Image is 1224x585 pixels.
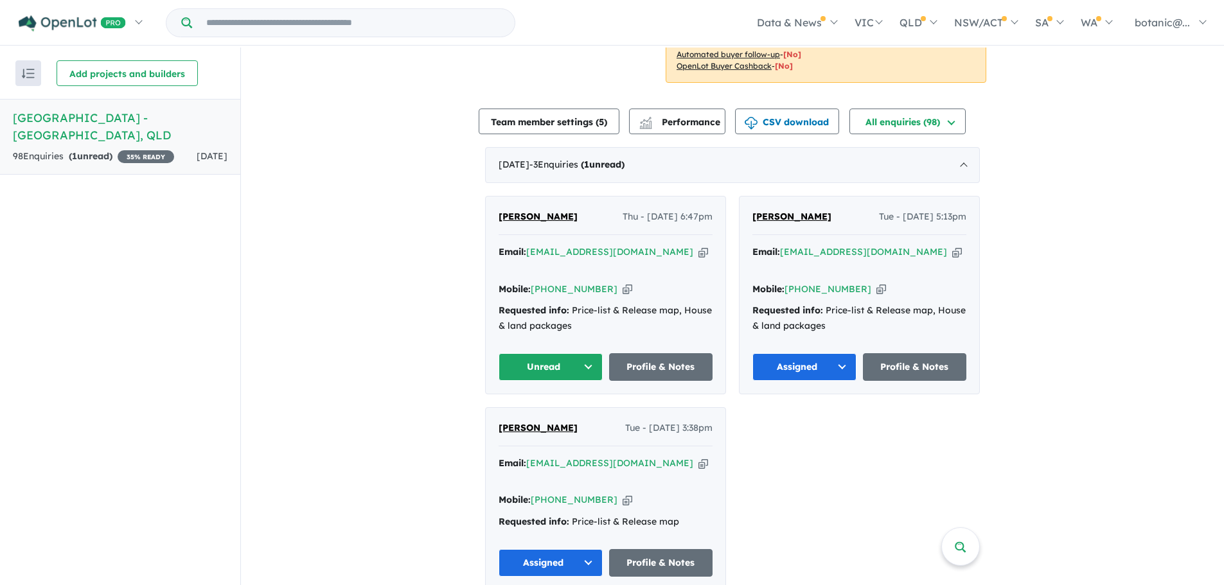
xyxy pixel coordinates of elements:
img: Openlot PRO Logo White [19,15,126,31]
a: [PHONE_NUMBER] [531,283,617,295]
img: line-chart.svg [640,117,652,124]
span: Tue - [DATE] 3:38pm [625,421,713,436]
strong: Mobile: [499,283,531,295]
span: - 3 Enquir ies [529,159,625,170]
button: Unread [499,353,603,381]
span: Thu - [DATE] 6:47pm [623,209,713,225]
span: botanic@... [1135,16,1190,29]
a: [EMAIL_ADDRESS][DOMAIN_NAME] [780,246,947,258]
button: CSV download [735,109,839,134]
button: Assigned [499,549,603,577]
a: [PHONE_NUMBER] [531,494,617,505]
button: Copy [623,493,632,507]
span: 35 % READY [118,150,174,163]
strong: Email: [499,457,526,469]
strong: Mobile: [499,494,531,505]
strong: Email: [752,246,780,258]
span: 1 [72,150,77,162]
div: 98 Enquir ies [13,149,174,164]
span: [DATE] [197,150,227,162]
button: Assigned [752,353,856,381]
strong: Email: [499,246,526,258]
button: All enquiries (98) [849,109,966,134]
a: [PERSON_NAME] [752,209,831,225]
a: [PERSON_NAME] [499,209,578,225]
u: OpenLot Buyer Cashback [677,61,772,71]
button: Copy [698,245,708,259]
strong: ( unread) [581,159,625,170]
button: Performance [629,109,725,134]
a: [EMAIL_ADDRESS][DOMAIN_NAME] [526,246,693,258]
a: Profile & Notes [609,353,713,381]
a: [PERSON_NAME] [499,421,578,436]
button: Copy [698,457,708,470]
button: Copy [952,245,962,259]
a: [PHONE_NUMBER] [785,283,871,295]
button: Add projects and builders [57,60,198,86]
div: Price-list & Release map, House & land packages [752,303,966,334]
button: Copy [876,283,886,296]
img: sort.svg [22,69,35,78]
span: 1 [584,159,589,170]
strong: Requested info: [752,304,823,316]
div: [DATE] [485,147,980,183]
span: Performance [641,116,720,128]
div: Price-list & Release map, House & land packages [499,303,713,334]
span: [No] [783,49,801,59]
span: [PERSON_NAME] [499,211,578,222]
button: Team member settings (5) [479,109,619,134]
a: [EMAIL_ADDRESS][DOMAIN_NAME] [526,457,693,469]
u: Automated buyer follow-up [677,49,780,59]
strong: Mobile: [752,283,785,295]
span: [PERSON_NAME] [752,211,831,222]
h5: [GEOGRAPHIC_DATA] - [GEOGRAPHIC_DATA] , QLD [13,109,227,144]
strong: Requested info: [499,516,569,527]
input: Try estate name, suburb, builder or developer [195,9,512,37]
a: Profile & Notes [609,549,713,577]
span: [No] [775,61,793,71]
button: Copy [623,283,632,296]
img: download icon [745,117,758,130]
img: bar-chart.svg [639,121,652,129]
strong: ( unread) [69,150,112,162]
span: [PERSON_NAME] [499,422,578,433]
span: 5 [599,116,604,128]
div: Price-list & Release map [499,514,713,530]
strong: Requested info: [499,304,569,316]
span: Tue - [DATE] 5:13pm [879,209,966,225]
a: Profile & Notes [863,353,967,381]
